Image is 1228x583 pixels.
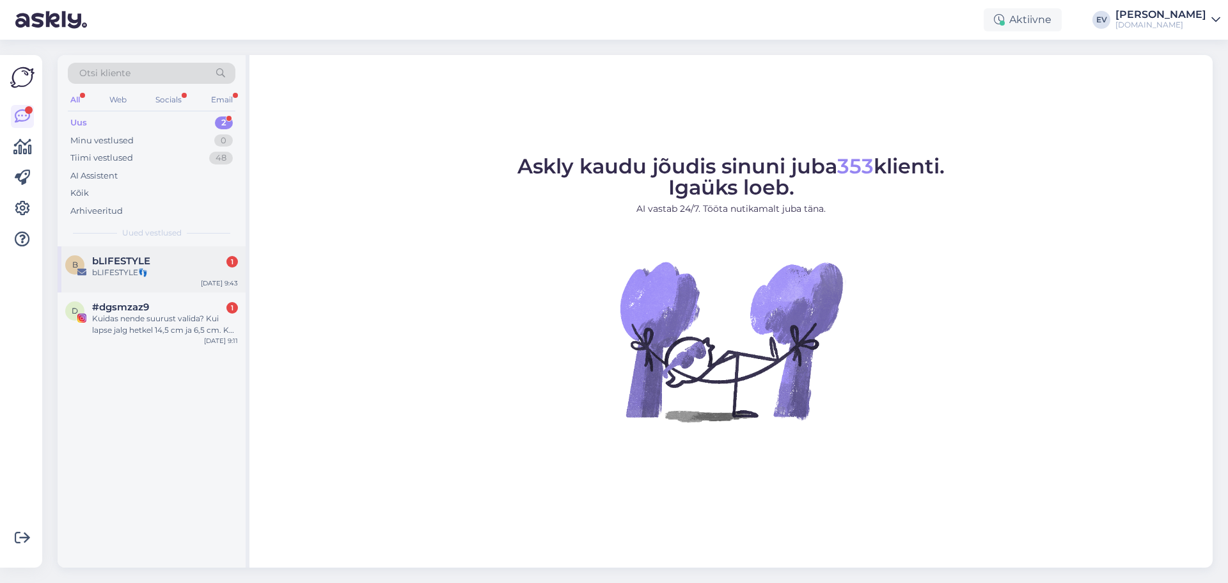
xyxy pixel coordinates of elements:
div: Minu vestlused [70,134,134,147]
div: [DOMAIN_NAME] [1115,20,1206,30]
div: Arhiveeritud [70,205,123,218]
div: EV [1092,11,1110,29]
span: Askly kaudu jõudis sinuni juba klienti. Igaüks loeb. [517,154,945,200]
span: Otsi kliente [79,67,130,80]
span: 353 [837,154,874,179]
div: Socials [153,92,184,108]
div: Aktiivne [984,8,1062,31]
div: 1 [226,302,238,314]
a: [PERSON_NAME][DOMAIN_NAME] [1115,10,1220,30]
span: b [72,260,78,269]
span: Uued vestlused [122,227,182,239]
div: 1 [226,256,238,268]
div: bLIFESTYLE👣 [92,267,238,278]
span: #dgsmzaz9 [92,301,149,313]
span: d [72,306,78,315]
div: 0 [214,134,233,147]
div: AI Assistent [70,170,118,182]
div: Web [107,92,129,108]
div: Kuidas nende suurust valida? Kui lapse jalg hetkel 14,5 cm ja 6,5 cm. Kas 22 vöi 23? Tabel eriti ... [92,313,238,336]
div: Uus [70,116,87,129]
div: Kõik [70,187,89,200]
div: Email [209,92,235,108]
div: [PERSON_NAME] [1115,10,1206,20]
div: All [68,92,83,108]
div: [DATE] 9:43 [201,278,238,288]
img: Askly Logo [10,65,35,90]
p: AI vastab 24/7. Tööta nutikamalt juba täna. [517,202,945,216]
div: 2 [215,116,233,129]
span: bLIFESTYLE [92,255,150,267]
div: [DATE] 9:11 [204,336,238,346]
img: No Chat active [616,226,846,456]
div: 48 [209,152,233,164]
div: Tiimi vestlused [70,152,133,164]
